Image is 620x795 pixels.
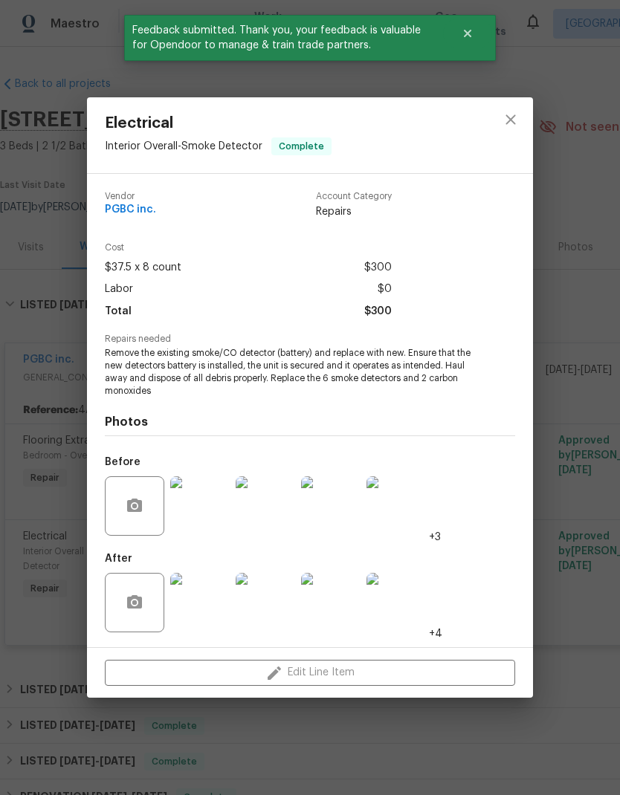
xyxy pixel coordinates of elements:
[364,257,392,279] span: $300
[105,279,133,300] span: Labor
[105,457,141,467] h5: Before
[105,141,262,152] span: Interior Overall - Smoke Detector
[273,139,330,154] span: Complete
[105,415,515,429] h4: Photos
[105,554,132,564] h5: After
[316,192,392,201] span: Account Category
[105,257,181,279] span: $37.5 x 8 count
[105,301,132,322] span: Total
[105,204,156,215] span: PGBC inc.
[429,626,442,641] span: +4
[124,15,443,61] span: Feedback submitted. Thank you, your feedback is valuable for Opendoor to manage & train trade par...
[105,347,474,397] span: Remove the existing smoke/CO detector (battery) and replace with new. Ensure that the new detecto...
[493,102,529,137] button: close
[105,334,515,344] span: Repairs needed
[105,192,156,201] span: Vendor
[105,243,392,253] span: Cost
[429,530,441,545] span: +3
[105,115,332,132] span: Electrical
[378,279,392,300] span: $0
[364,301,392,322] span: $300
[443,19,492,48] button: Close
[316,204,392,219] span: Repairs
